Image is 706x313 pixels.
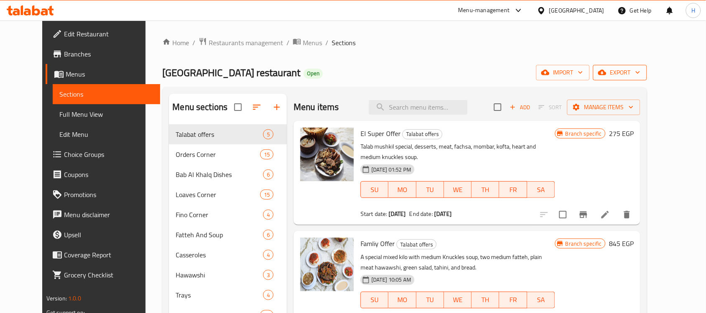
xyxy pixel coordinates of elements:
[263,210,274,220] div: items
[300,238,354,291] img: Famliy Offer
[263,129,274,139] div: items
[300,128,354,181] img: El Super Offer
[169,245,287,265] div: Casseroles4
[53,104,160,124] a: Full Menu View
[176,230,263,240] div: Fatteh And Soup
[263,231,273,239] span: 6
[260,149,274,159] div: items
[263,251,273,259] span: 4
[59,89,153,99] span: Sections
[554,206,572,223] span: Select to update
[562,130,605,138] span: Branch specific
[600,210,610,220] a: Edit menu item
[176,169,263,180] div: Bab Al Khalq Dishes
[286,38,289,48] li: /
[267,97,287,117] button: Add section
[527,292,555,308] button: SA
[402,129,443,139] div: Talabat offers
[609,238,634,249] h6: 845 EGP
[444,181,472,198] button: WE
[503,184,524,196] span: FR
[361,208,387,219] span: Start date:
[263,169,274,180] div: items
[458,5,510,15] div: Menu-management
[543,67,583,78] span: import
[509,103,531,112] span: Add
[64,230,153,240] span: Upsell
[46,225,160,245] a: Upsell
[361,127,401,140] span: El Super Offer
[361,181,389,198] button: SU
[417,292,444,308] button: TU
[176,149,260,159] span: Orders Corner
[46,164,160,185] a: Coupons
[162,37,647,48] nav: breadcrumb
[600,67,640,78] span: export
[417,181,444,198] button: TU
[263,270,274,280] div: items
[263,131,273,139] span: 5
[448,294,468,306] span: WE
[169,164,287,185] div: Bab Al Khalq Dishes6
[263,271,273,279] span: 3
[303,38,322,48] span: Menus
[46,44,160,64] a: Branches
[475,294,496,306] span: TH
[531,294,552,306] span: SA
[389,292,416,308] button: MO
[176,250,263,260] span: Casseroles
[53,84,160,104] a: Sections
[192,38,195,48] li: /
[444,292,472,308] button: WE
[229,98,247,116] span: Select all sections
[263,211,273,219] span: 4
[573,205,593,225] button: Branch-specific-item
[261,151,273,159] span: 15
[263,171,273,179] span: 6
[397,240,436,249] span: Talabat offers
[489,98,506,116] span: Select section
[169,124,287,144] div: Talabat offers5
[392,184,413,196] span: MO
[531,184,552,196] span: SA
[361,237,395,250] span: Famliy Offer
[364,294,385,306] span: SU
[53,124,160,144] a: Edit Menu
[567,100,640,115] button: Manage items
[46,24,160,44] a: Edit Restaurant
[434,208,452,219] b: [DATE]
[361,292,389,308] button: SU
[263,250,274,260] div: items
[475,184,496,196] span: TH
[64,210,153,220] span: Menu disclaimer
[46,64,160,84] a: Menus
[499,181,527,198] button: FR
[403,129,442,139] span: Talabat offers
[527,181,555,198] button: SA
[176,290,263,300] span: Trays
[172,101,228,113] h2: Menu sections
[176,190,260,200] div: Loaves Corner
[176,129,263,139] span: Talabat offers
[59,109,153,119] span: Full Menu View
[64,49,153,59] span: Branches
[162,63,300,82] span: [GEOGRAPHIC_DATA] restaurant
[549,6,604,15] div: [GEOGRAPHIC_DATA]
[176,210,263,220] span: Fino Corner
[169,205,287,225] div: Fino Corner4
[64,270,153,280] span: Grocery Checklist
[389,208,406,219] b: [DATE]
[162,38,189,48] a: Home
[409,208,433,219] span: End date:
[368,166,414,174] span: [DATE] 01:52 PM
[169,285,287,305] div: Trays4
[263,290,274,300] div: items
[263,291,273,299] span: 4
[46,144,160,164] a: Choice Groups
[176,270,263,280] span: Hawawshi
